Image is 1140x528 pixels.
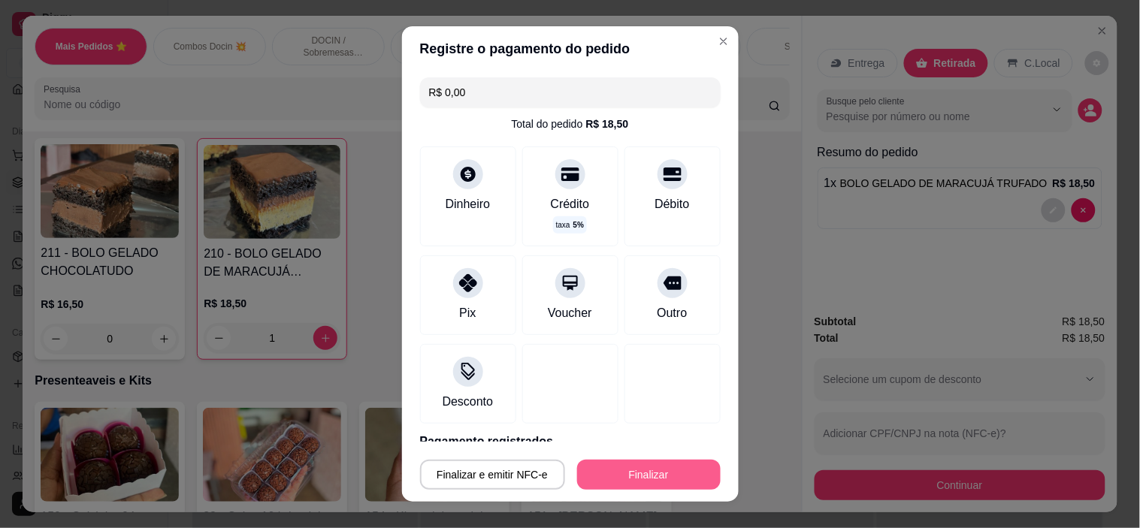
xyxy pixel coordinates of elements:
div: Outro [657,304,687,322]
p: taxa [556,219,584,231]
div: Pix [459,304,476,322]
button: Close [712,29,736,53]
input: Ex.: hambúrguer de cordeiro [429,77,712,107]
div: Crédito [551,195,590,213]
div: R$ 18,50 [586,116,629,131]
div: Débito [655,195,689,213]
div: Desconto [443,393,494,411]
div: Voucher [548,304,592,322]
span: 5 % [573,219,584,231]
button: Finalizar [577,460,721,490]
div: Total do pedido [512,116,629,131]
p: Pagamento registrados [420,433,721,451]
button: Finalizar e emitir NFC-e [420,460,565,490]
header: Registre o pagamento do pedido [402,26,739,71]
div: Dinheiro [446,195,491,213]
